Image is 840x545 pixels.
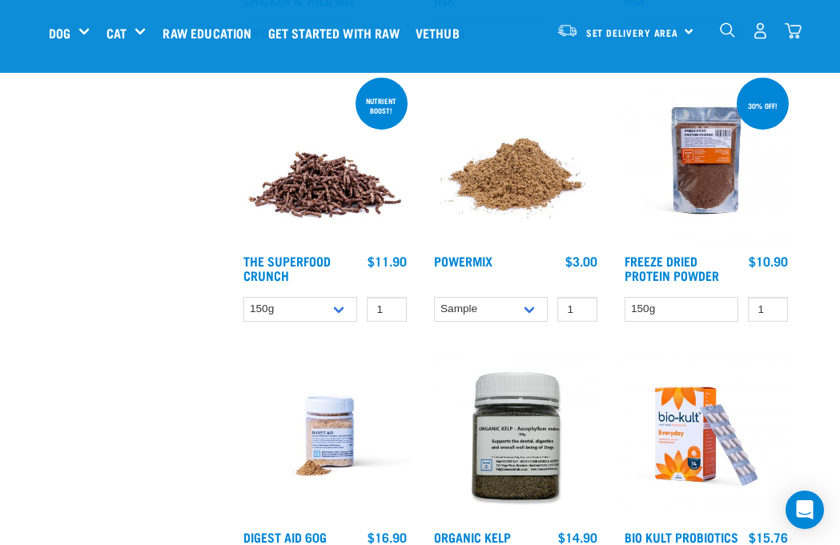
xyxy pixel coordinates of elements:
[107,23,127,42] a: Cat
[786,491,824,529] div: Open Intercom Messenger
[558,530,597,544] div: $14.90
[565,254,597,268] div: $3.00
[748,297,788,322] input: 1
[434,533,511,540] a: Organic Kelp
[159,1,263,65] a: Raw Education
[356,89,408,122] div: nutrient boost!
[720,22,735,38] img: home-icon-1@2x.png
[49,23,70,42] a: Dog
[239,351,411,522] img: Raw Essentials Digest Aid Pet Supplement
[586,30,679,35] span: Set Delivery Area
[367,297,407,322] input: 1
[749,530,788,544] div: $15.76
[621,74,792,246] img: FD Protein Powder
[243,533,327,540] a: Digest Aid 60g
[368,530,407,544] div: $16.90
[557,297,597,322] input: 1
[412,1,472,65] a: Vethub
[368,254,407,268] div: $11.90
[434,257,492,264] a: Powermix
[741,94,785,118] div: 30% off!
[264,1,412,65] a: Get started with Raw
[243,257,331,279] a: The Superfood Crunch
[557,23,578,38] img: van-moving.png
[430,74,601,246] img: Pile Of PowerMix For Pets
[785,22,802,39] img: home-icon@2x.png
[621,351,792,522] img: 2023 AUG RE Product1724
[752,22,769,39] img: user.png
[749,254,788,268] div: $10.90
[625,257,719,279] a: Freeze Dried Protein Powder
[239,74,411,246] img: 1311 Superfood Crunch 01
[430,351,601,522] img: 10870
